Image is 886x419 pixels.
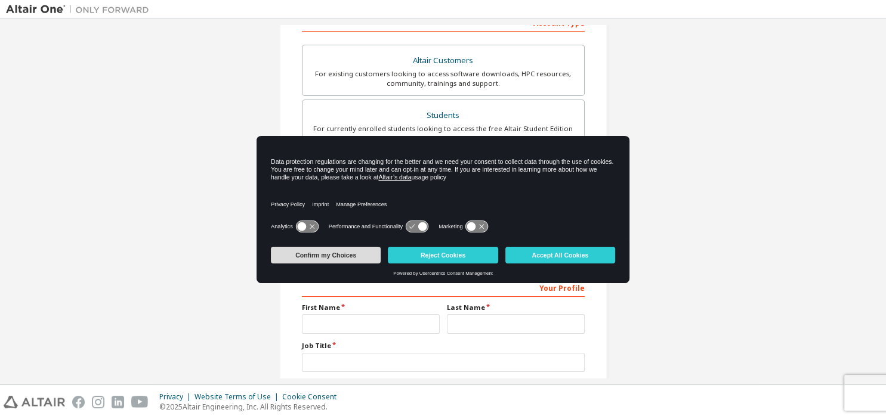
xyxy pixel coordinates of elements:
[195,392,282,402] div: Website Terms of Use
[159,402,344,412] p: © 2025 Altair Engineering, Inc. All Rights Reserved.
[282,392,344,402] div: Cookie Consent
[310,107,577,124] div: Students
[447,303,585,312] label: Last Name
[159,392,195,402] div: Privacy
[72,396,85,408] img: facebook.svg
[4,396,65,408] img: altair_logo.svg
[310,52,577,69] div: Altair Customers
[310,124,577,143] div: For currently enrolled students looking to access the free Altair Student Edition bundle and all ...
[131,396,149,408] img: youtube.svg
[302,303,440,312] label: First Name
[302,278,585,297] div: Your Profile
[6,4,155,15] img: Altair One
[92,396,104,408] img: instagram.svg
[112,396,124,408] img: linkedin.svg
[310,69,577,88] div: For existing customers looking to access software downloads, HPC resources, community, trainings ...
[302,341,585,350] label: Job Title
